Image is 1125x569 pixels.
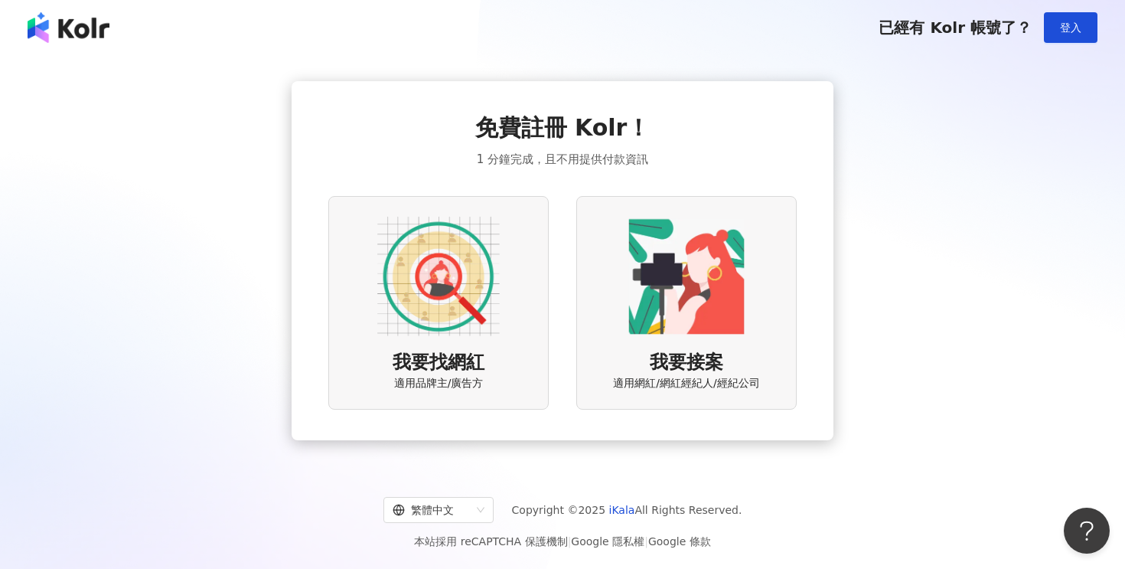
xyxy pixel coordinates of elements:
span: 我要找網紅 [393,350,484,376]
iframe: Help Scout Beacon - Open [1064,508,1110,554]
span: 已經有 Kolr 帳號了？ [879,18,1032,37]
a: Google 隱私權 [571,535,644,548]
span: | [644,535,648,548]
span: Copyright © 2025 All Rights Reserved. [512,501,742,519]
img: KOL identity option [625,215,748,338]
img: AD identity option [377,215,500,338]
span: 1 分鐘完成，且不用提供付款資訊 [477,150,648,168]
a: iKala [609,504,635,516]
span: 我要接案 [650,350,723,376]
a: Google 條款 [648,535,711,548]
span: 免費註冊 Kolr！ [475,112,651,144]
button: 登入 [1044,12,1097,43]
span: 本站採用 reCAPTCHA 保護機制 [414,532,710,551]
img: logo [28,12,109,43]
span: | [568,535,572,548]
span: 適用網紅/網紅經紀人/經紀公司 [613,376,759,391]
span: 登入 [1060,21,1081,34]
span: 適用品牌主/廣告方 [394,376,484,391]
div: 繁體中文 [393,498,471,522]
